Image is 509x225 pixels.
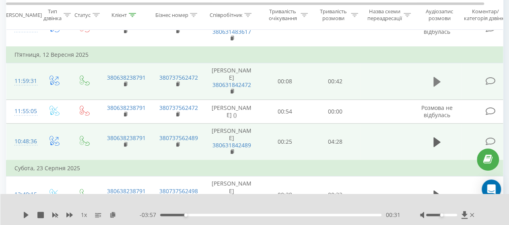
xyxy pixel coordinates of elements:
div: Назва схеми переадресації [367,8,402,22]
div: [PERSON_NAME] [1,12,42,19]
div: Коментар/категорія дзвінка [462,8,509,22]
a: 380638238791 [107,134,146,142]
td: [PERSON_NAME] () [204,100,260,123]
td: 00:00 [310,100,361,123]
td: 04:28 [310,123,361,160]
span: 1 x [81,211,87,219]
div: Співробітник [209,12,242,19]
a: 380638238791 [107,104,146,111]
span: 00:31 [385,211,400,219]
div: 10:48:36 [14,134,31,149]
a: 380631842472 [212,81,251,89]
div: Клієнт [111,12,127,19]
div: 11:59:31 [14,73,31,89]
td: [PERSON_NAME] [204,63,260,100]
a: 380631842489 [212,141,251,149]
a: 380631483617 [212,28,251,35]
div: Бізнес номер [155,12,188,19]
td: 00:28 [260,176,310,213]
a: 380737562489 [159,134,198,142]
td: [PERSON_NAME] [204,123,260,160]
div: 11:55:05 [14,103,31,119]
div: Accessibility label [184,213,188,217]
td: 00:54 [260,100,310,123]
a: 380638238791 [107,74,146,81]
div: 12:40:15 [14,187,31,202]
td: [PERSON_NAME] [204,176,260,213]
div: Accessibility label [440,213,443,217]
div: Тип дзвінка [43,8,62,22]
a: 380737562472 [159,74,198,81]
td: 00:08 [260,63,310,100]
span: Розмова не відбулась [421,104,453,119]
a: 380737562498 [159,187,198,195]
td: 00:42 [310,63,361,100]
td: 00:33 [310,176,361,213]
span: - 03:57 [140,211,160,219]
a: 380737562472 [159,104,198,111]
div: Аудіозапис розмови [420,8,459,22]
div: Тривалість розмови [317,8,349,22]
div: Тривалість очікування [267,8,299,22]
a: 380638238791 [107,187,146,195]
div: Open Intercom Messenger [482,180,501,199]
div: Статус [74,12,91,19]
td: 00:25 [260,123,310,160]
